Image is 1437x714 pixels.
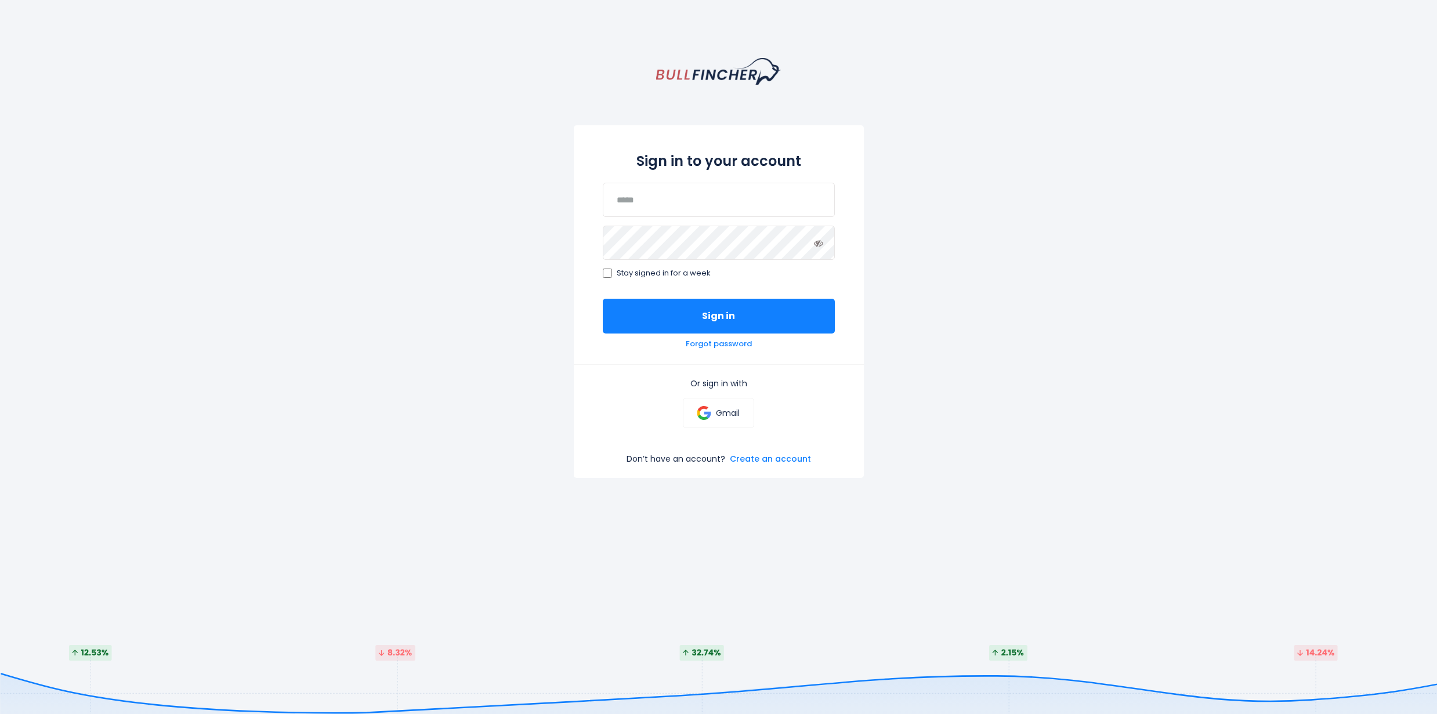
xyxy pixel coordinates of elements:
h2: Sign in to your account [603,151,835,171]
p: Or sign in with [603,378,835,389]
p: Gmail [716,408,740,418]
a: Create an account [730,454,811,464]
input: Stay signed in for a week [603,269,612,278]
span: Stay signed in for a week [617,269,711,278]
a: Gmail [683,398,754,428]
p: Don’t have an account? [627,454,725,464]
a: homepage [656,58,781,85]
button: Sign in [603,299,835,334]
a: Forgot password [686,339,752,349]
